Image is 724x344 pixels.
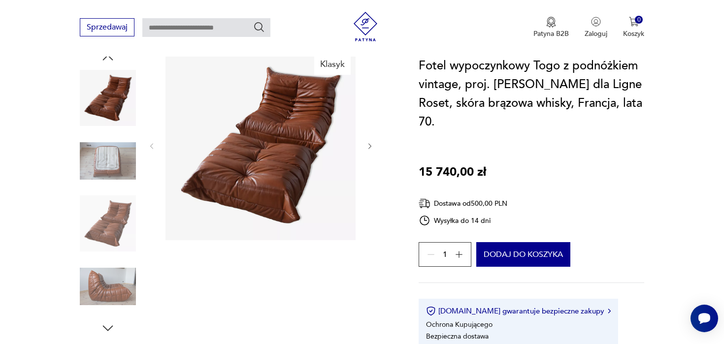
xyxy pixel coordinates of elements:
[419,215,508,226] div: Wysyłka do 14 dni
[476,242,570,267] button: Dodaj do koszyka
[165,50,356,240] img: Zdjęcie produktu Fotel wypoczynkowy Togo z podnóżkiem vintage, proj. M. Ducaroy dla Ligne Roset, ...
[419,163,486,182] p: 15 740,00 zł
[80,70,136,126] img: Zdjęcie produktu Fotel wypoczynkowy Togo z podnóżkiem vintage, proj. M. Ducaroy dla Ligne Roset, ...
[608,309,611,313] img: Ikona strzałki w prawo
[80,133,136,189] img: Zdjęcie produktu Fotel wypoczynkowy Togo z podnóżkiem vintage, proj. M. Ducaroy dla Ligne Roset, ...
[419,57,645,131] h1: Fotel wypoczynkowy Togo z podnóżkiem vintage, proj. [PERSON_NAME] dla Ligne Roset, skóra brązowa ...
[635,16,643,24] div: 0
[80,195,136,251] img: Zdjęcie produktu Fotel wypoczynkowy Togo z podnóżkiem vintage, proj. M. Ducaroy dla Ligne Roset, ...
[533,17,569,38] button: Patyna B2B
[419,197,430,210] img: Ikona dostawy
[253,21,265,33] button: Szukaj
[629,17,639,27] img: Ikona koszyka
[80,258,136,314] img: Zdjęcie produktu Fotel wypoczynkowy Togo z podnóżkiem vintage, proj. M. Ducaroy dla Ligne Roset, ...
[585,29,607,38] p: Zaloguj
[80,25,134,31] a: Sprzedawaj
[426,306,436,316] img: Ikona certyfikatu
[426,332,489,341] li: Bezpieczna dostawa
[351,12,380,41] img: Patyna - sklep z meblami i dekoracjami vintage
[585,17,607,38] button: Zaloguj
[623,29,644,38] p: Koszyk
[691,305,718,332] iframe: Smartsupp widget button
[591,17,601,27] img: Ikonka użytkownika
[426,320,493,329] li: Ochrona Kupującego
[80,18,134,36] button: Sprzedawaj
[533,17,569,38] a: Ikona medaluPatyna B2B
[426,306,611,316] button: [DOMAIN_NAME] gwarantuje bezpieczne zakupy
[443,251,447,258] span: 1
[533,29,569,38] p: Patyna B2B
[419,197,508,210] div: Dostawa od 500,00 PLN
[314,54,351,75] div: Klasyk
[623,17,644,38] button: 0Koszyk
[546,17,556,28] img: Ikona medalu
